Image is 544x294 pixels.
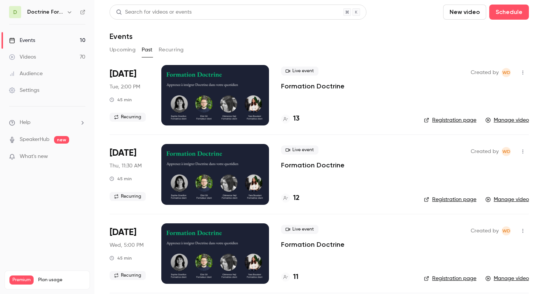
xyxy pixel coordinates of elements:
span: new [54,136,69,144]
div: Oct 1 Wed, 5:00 PM (Europe/Paris) [110,223,149,284]
span: WD [502,226,510,235]
div: Settings [9,87,39,94]
h6: Doctrine Formation Corporate [27,8,63,16]
span: WD [502,147,510,156]
div: 45 min [110,255,132,261]
h4: 11 [293,272,298,282]
button: Past [142,44,153,56]
div: Oct 2 Thu, 11:30 AM (Europe/Paris) [110,144,149,204]
span: Webinar Doctrine [502,68,511,77]
div: 45 min [110,97,132,103]
a: Formation Doctrine [281,161,345,170]
button: New video [443,5,486,20]
span: Tue, 2:00 PM [110,83,140,91]
li: help-dropdown-opener [9,119,85,127]
span: Created by [471,147,499,156]
a: Formation Doctrine [281,82,345,91]
a: 13 [281,114,300,124]
span: D [13,8,17,16]
span: Plan usage [38,277,85,283]
span: Webinar Doctrine [502,147,511,156]
a: Formation Doctrine [281,240,345,249]
h1: Events [110,32,133,41]
span: Premium [9,275,34,285]
div: 45 min [110,176,132,182]
span: Created by [471,68,499,77]
span: Live event [281,225,318,234]
span: [DATE] [110,147,136,159]
span: Recurring [110,271,146,280]
span: Live event [281,67,318,76]
a: Manage video [485,275,529,282]
a: SpeakerHub [20,136,49,144]
span: [DATE] [110,226,136,238]
span: [DATE] [110,68,136,80]
h4: 13 [293,114,300,124]
a: Registration page [424,196,476,203]
span: What's new [20,153,48,161]
button: Upcoming [110,44,136,56]
span: Webinar Doctrine [502,226,511,235]
a: Registration page [424,116,476,124]
span: Help [20,119,31,127]
button: Recurring [159,44,184,56]
h4: 12 [293,193,300,203]
span: Recurring [110,192,146,201]
div: Events [9,37,35,44]
div: Search for videos or events [116,8,192,16]
a: 12 [281,193,300,203]
button: Schedule [489,5,529,20]
span: Thu, 11:30 AM [110,162,142,170]
div: Audience [9,70,43,77]
span: Created by [471,226,499,235]
div: Videos [9,53,36,61]
a: Manage video [485,116,529,124]
a: Manage video [485,196,529,203]
div: Oct 7 Tue, 2:00 PM (Europe/Paris) [110,65,149,125]
iframe: Noticeable Trigger [76,153,85,160]
span: WD [502,68,510,77]
span: Recurring [110,113,146,122]
a: 11 [281,272,298,282]
a: Registration page [424,275,476,282]
span: Wed, 5:00 PM [110,241,144,249]
span: Live event [281,145,318,155]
